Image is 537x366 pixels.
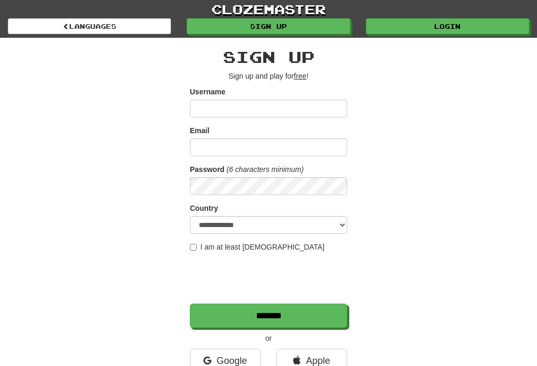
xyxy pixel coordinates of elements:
[190,71,347,81] p: Sign up and play for !
[190,125,209,136] label: Email
[190,244,197,251] input: I am at least [DEMOGRAPHIC_DATA]
[227,165,304,174] em: (6 characters minimum)
[190,164,224,175] label: Password
[190,242,325,252] label: I am at least [DEMOGRAPHIC_DATA]
[294,72,306,80] u: free
[190,48,347,66] h2: Sign up
[190,257,349,298] iframe: reCAPTCHA
[187,18,350,34] a: Sign up
[190,203,218,213] label: Country
[190,333,347,343] p: or
[366,18,529,34] a: Login
[190,87,225,97] label: Username
[8,18,171,34] a: Languages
